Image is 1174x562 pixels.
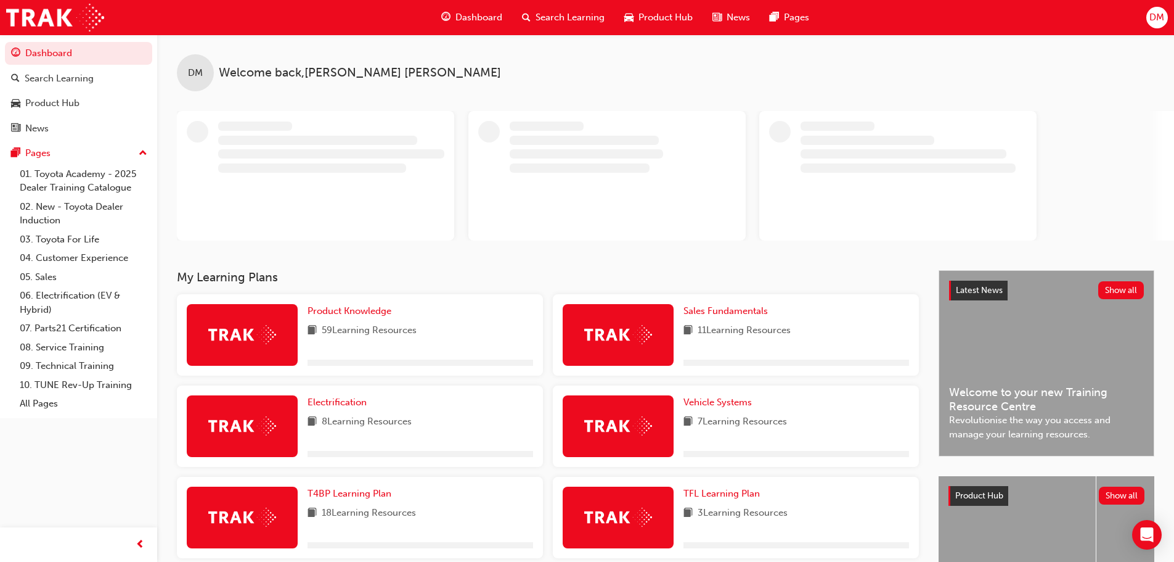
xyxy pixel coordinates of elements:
[614,5,703,30] a: car-iconProduct Hub
[322,415,412,430] span: 8 Learning Resources
[683,506,693,521] span: book-icon
[15,268,152,287] a: 05. Sales
[784,10,809,25] span: Pages
[683,323,693,339] span: book-icon
[683,488,760,499] span: TFL Learning Plan
[308,397,367,408] span: Electrification
[1132,520,1162,550] div: Open Intercom Messenger
[760,5,819,30] a: pages-iconPages
[15,230,152,249] a: 03. Toyota For Life
[15,319,152,338] a: 07. Parts21 Certification
[512,5,614,30] a: search-iconSearch Learning
[11,148,20,159] span: pages-icon
[683,305,768,316] span: Sales Fundamentals
[208,416,276,436] img: Trak
[536,10,605,25] span: Search Learning
[219,66,501,80] span: Welcome back , [PERSON_NAME] [PERSON_NAME]
[5,142,152,165] button: Pages
[948,486,1144,506] a: Product HubShow all
[956,285,1003,295] span: Latest News
[25,122,49,136] div: News
[15,394,152,413] a: All Pages
[698,323,791,339] span: 11 Learning Resources
[11,123,20,134] span: news-icon
[1146,7,1168,28] button: DM
[308,415,317,430] span: book-icon
[25,96,79,110] div: Product Hub
[5,67,152,90] a: Search Learning
[683,397,752,408] span: Vehicle Systems
[727,10,750,25] span: News
[683,304,773,318] a: Sales Fundamentals
[15,338,152,357] a: 08. Service Training
[6,4,104,31] img: Trak
[136,537,145,553] span: prev-icon
[308,395,372,410] a: Electrification
[522,10,531,25] span: search-icon
[939,270,1154,457] a: Latest NewsShow allWelcome to your new Training Resource CentreRevolutionise the way you access a...
[949,413,1144,441] span: Revolutionise the way you access and manage your learning resources.
[949,281,1144,300] a: Latest NewsShow all
[25,72,94,86] div: Search Learning
[683,487,765,501] a: TFL Learning Plan
[638,10,693,25] span: Product Hub
[441,10,450,25] span: guage-icon
[308,488,391,499] span: T4BP Learning Plan
[698,506,788,521] span: 3 Learning Resources
[15,286,152,319] a: 06. Electrification (EV & Hybrid)
[308,323,317,339] span: book-icon
[177,270,919,284] h3: My Learning Plans
[322,506,416,521] span: 18 Learning Resources
[208,508,276,527] img: Trak
[683,395,757,410] a: Vehicle Systems
[5,39,152,142] button: DashboardSearch LearningProduct HubNews
[712,10,722,25] span: news-icon
[15,197,152,230] a: 02. New - Toyota Dealer Induction
[15,376,152,395] a: 10. TUNE Rev-Up Training
[308,305,391,316] span: Product Knowledge
[770,10,779,25] span: pages-icon
[1099,487,1145,505] button: Show all
[322,323,417,339] span: 59 Learning Resources
[15,165,152,197] a: 01. Toyota Academy - 2025 Dealer Training Catalogue
[11,73,20,85] span: search-icon
[431,5,512,30] a: guage-iconDashboard
[11,48,20,59] span: guage-icon
[308,487,396,501] a: T4BP Learning Plan
[15,249,152,268] a: 04. Customer Experience
[5,92,152,115] a: Product Hub
[624,10,634,25] span: car-icon
[188,66,203,80] span: DM
[308,506,317,521] span: book-icon
[15,357,152,376] a: 09. Technical Training
[1098,281,1144,299] button: Show all
[139,146,147,162] span: up-icon
[5,117,152,140] a: News
[5,42,152,65] a: Dashboard
[584,508,652,527] img: Trak
[703,5,760,30] a: news-iconNews
[1149,10,1164,25] span: DM
[698,415,787,430] span: 7 Learning Resources
[955,490,1003,501] span: Product Hub
[584,325,652,344] img: Trak
[25,146,51,160] div: Pages
[208,325,276,344] img: Trak
[683,415,693,430] span: book-icon
[949,386,1144,413] span: Welcome to your new Training Resource Centre
[11,98,20,109] span: car-icon
[455,10,502,25] span: Dashboard
[308,304,396,318] a: Product Knowledge
[584,416,652,436] img: Trak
